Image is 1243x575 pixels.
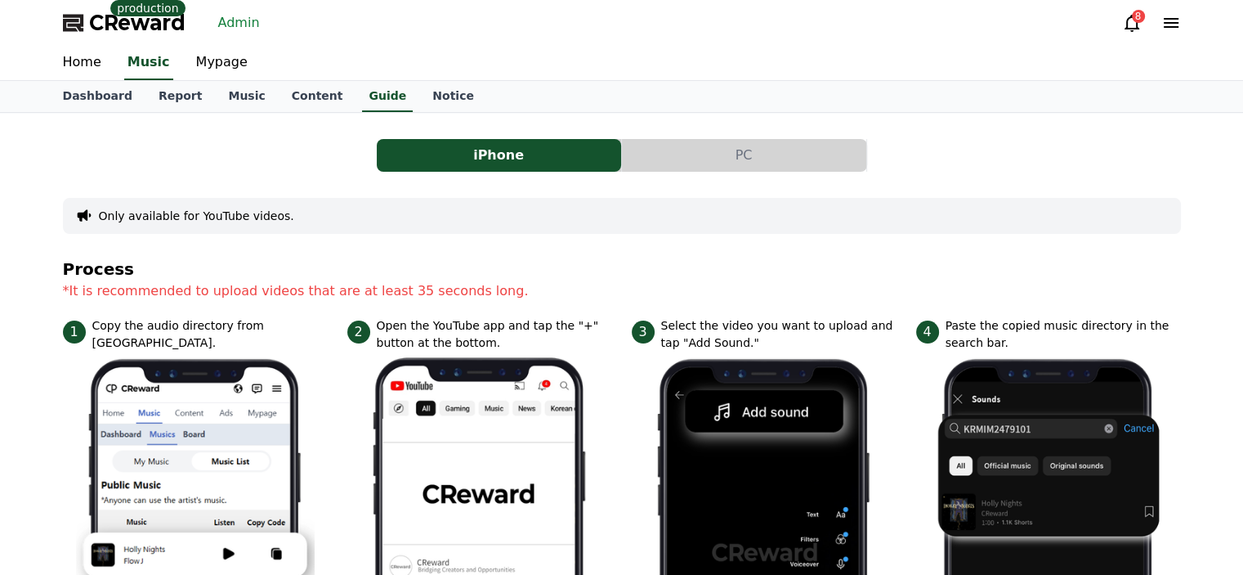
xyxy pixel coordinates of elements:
a: Dashboard [50,81,145,112]
button: PC [622,139,866,172]
h4: Process [63,260,1181,278]
p: Paste the copied music directory in the search bar. [946,317,1181,352]
a: Home [50,46,114,80]
a: Content [279,81,356,112]
span: 2 [347,321,370,344]
span: 1 [63,321,86,344]
a: Music [124,46,173,80]
a: Settings [211,459,314,500]
button: Only available for YouTube videos. [99,208,294,224]
a: iPhone [377,139,622,172]
a: CReward [63,10,186,36]
span: Messages [136,484,184,497]
a: Mypage [183,46,261,80]
div: 8 [1132,10,1145,23]
span: 4 [916,321,939,344]
p: *It is recommended to upload videos that are at least 35 seconds long. [63,281,1181,301]
a: Admin [212,10,266,36]
a: 8 [1122,13,1142,33]
a: Report [145,81,216,112]
a: Messages [108,459,211,500]
a: Music [215,81,278,112]
span: Home [42,483,70,496]
a: Home [5,459,108,500]
p: Select the video you want to upload and tap "Add Sound." [661,317,896,352]
a: Guide [362,81,413,112]
span: 3 [632,321,655,344]
p: Open the YouTube app and tap the "+" button at the bottom. [377,317,612,352]
span: Settings [242,483,282,496]
a: Notice [419,81,487,112]
button: iPhone [377,139,621,172]
span: CReward [89,10,186,36]
a: PC [622,139,867,172]
p: Copy the audio directory from [GEOGRAPHIC_DATA]. [92,317,328,352]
